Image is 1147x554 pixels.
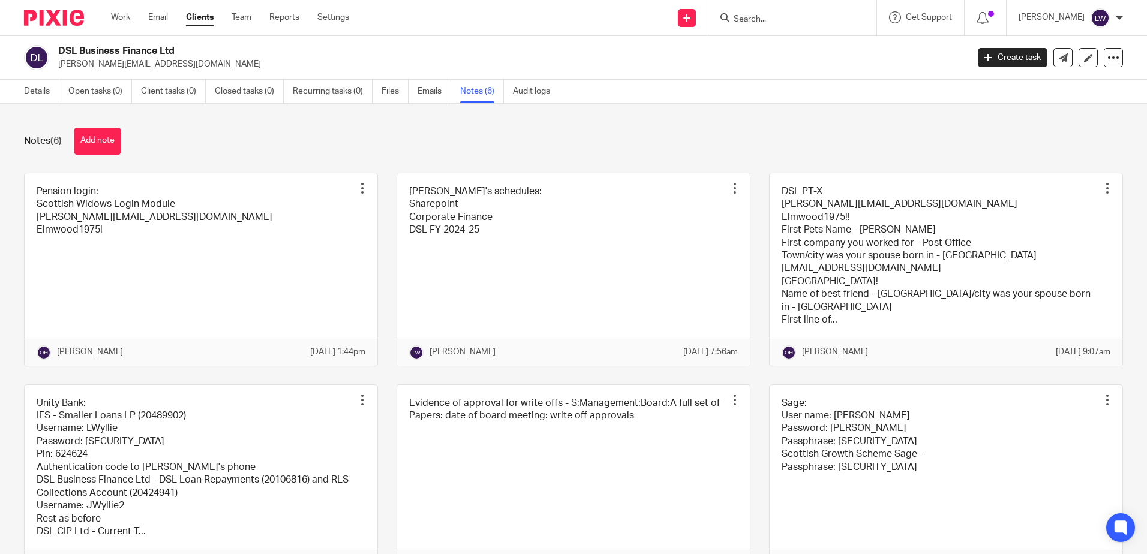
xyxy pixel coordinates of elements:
img: svg%3E [409,345,424,360]
a: Emails [418,80,451,103]
p: [DATE] 9:07am [1056,346,1110,358]
a: Client tasks (0) [141,80,206,103]
p: [PERSON_NAME][EMAIL_ADDRESS][DOMAIN_NAME] [58,58,960,70]
input: Search [732,14,840,25]
span: Get Support [906,13,952,22]
img: svg%3E [1091,8,1110,28]
p: [PERSON_NAME] [1019,11,1085,23]
a: Audit logs [513,80,559,103]
a: Details [24,80,59,103]
p: [PERSON_NAME] [802,346,868,358]
img: svg%3E [37,345,51,360]
p: [PERSON_NAME] [57,346,123,358]
button: Add note [74,128,121,155]
a: Email [148,11,168,23]
a: Settings [317,11,349,23]
p: [DATE] 7:56am [683,346,738,358]
h2: DSL Business Finance Ltd [58,45,779,58]
a: Work [111,11,130,23]
a: Create task [978,48,1047,67]
img: Pixie [24,10,84,26]
a: Notes (6) [460,80,504,103]
a: Recurring tasks (0) [293,80,373,103]
a: Reports [269,11,299,23]
p: [DATE] 1:44pm [310,346,365,358]
p: [PERSON_NAME] [430,346,496,358]
img: svg%3E [24,45,49,70]
span: (6) [50,136,62,146]
a: Files [382,80,409,103]
a: Closed tasks (0) [215,80,284,103]
img: svg%3E [782,345,796,360]
h1: Notes [24,135,62,147]
a: Open tasks (0) [68,80,132,103]
a: Clients [186,11,214,23]
a: Team [232,11,251,23]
